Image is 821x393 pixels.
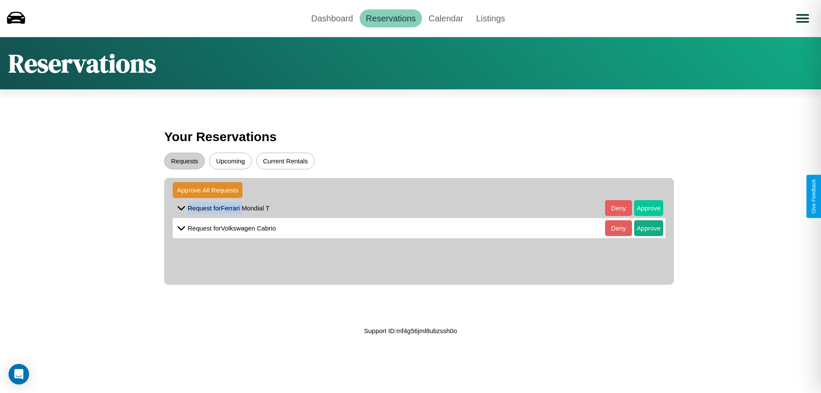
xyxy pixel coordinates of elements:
[256,153,315,169] button: Current Rentals
[811,179,817,214] div: Give Feedback
[209,153,252,169] button: Upcoming
[364,325,457,337] p: Support ID: mf4g56jml8ubzssh0o
[791,6,815,30] button: Open menu
[634,220,663,236] button: Approve
[188,202,269,214] p: Request for Ferrari Mondial T
[9,364,29,384] div: Open Intercom Messenger
[188,222,276,234] p: Request for Volkswagen Cabrio
[164,153,205,169] button: Requests
[470,9,511,27] a: Listings
[634,200,663,216] button: Approve
[605,200,632,216] button: Deny
[164,125,657,148] h3: Your Reservations
[173,182,242,198] button: Approve All Requests
[360,9,422,27] a: Reservations
[305,9,360,27] a: Dashboard
[422,9,470,27] a: Calendar
[605,220,632,236] button: Deny
[9,46,156,81] h1: Reservations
